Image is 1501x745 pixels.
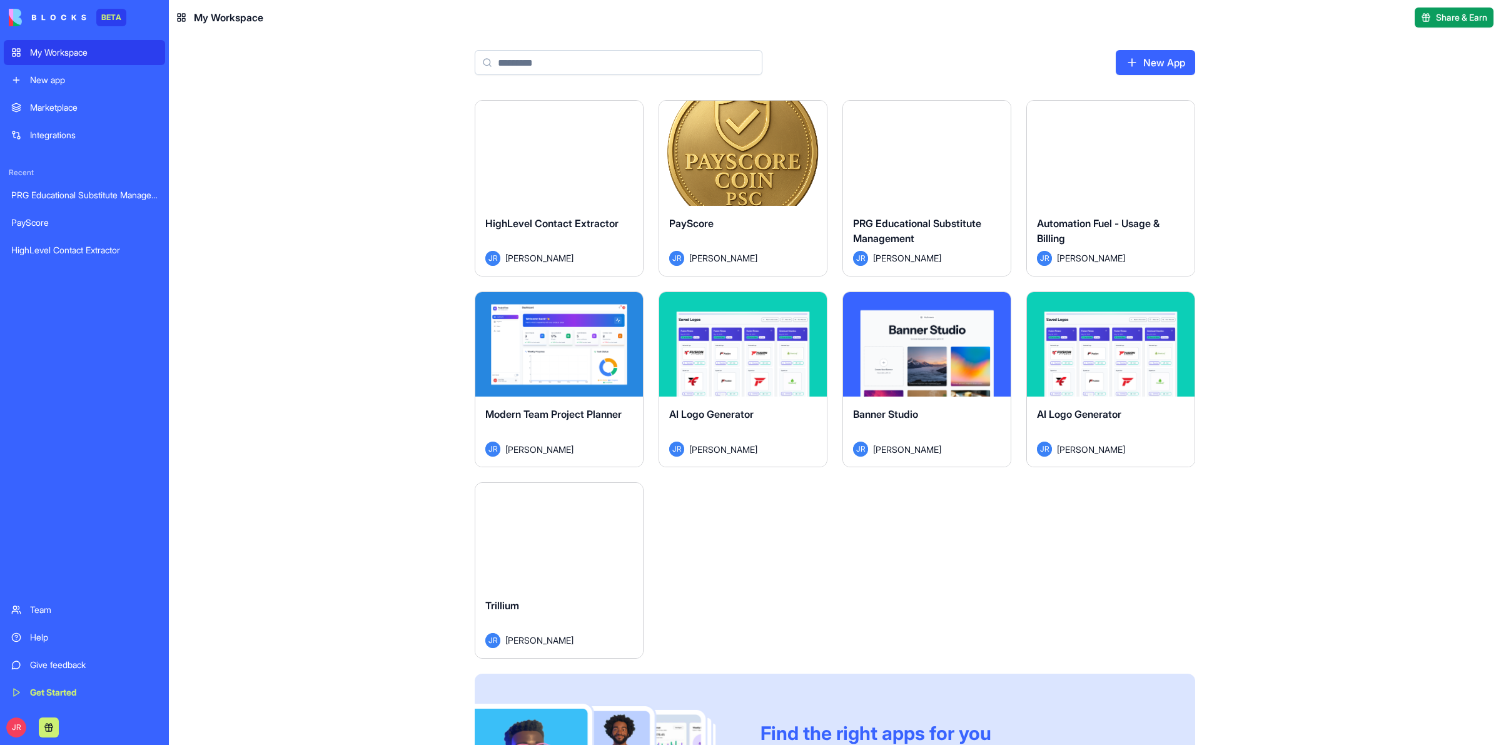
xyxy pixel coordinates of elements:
span: JR [853,251,868,266]
a: PayScore [4,210,165,235]
a: My Workspace [4,40,165,65]
span: Banner Studio [853,408,918,420]
a: PRG Educational Substitute ManagementJR[PERSON_NAME] [842,100,1011,276]
span: Recent [4,168,165,178]
a: PayScoreJR[PERSON_NAME] [659,100,827,276]
span: JR [1037,442,1052,457]
div: BETA [96,9,126,26]
a: Help [4,625,165,650]
div: Integrations [30,129,158,141]
span: [PERSON_NAME] [505,443,574,456]
a: Modern Team Project PlannerJR[PERSON_NAME] [475,291,644,468]
div: Help [30,631,158,644]
span: JR [1037,251,1052,266]
a: Marketplace [4,95,165,120]
div: My Workspace [30,46,158,59]
button: Share & Earn [1415,8,1493,28]
div: Team [30,604,158,616]
span: [PERSON_NAME] [689,251,757,265]
span: JR [853,442,868,457]
a: Get Started [4,680,165,705]
a: Team [4,597,165,622]
a: HighLevel Contact Extractor [4,238,165,263]
div: Give feedback [30,659,158,671]
span: [PERSON_NAME] [873,443,941,456]
span: Share & Earn [1436,11,1487,24]
span: JR [485,442,500,457]
span: JR [485,251,500,266]
img: logo [9,9,86,26]
div: Marketplace [30,101,158,114]
span: AI Logo Generator [1037,408,1121,420]
div: PayScore [11,216,158,229]
div: Get Started [30,686,158,699]
span: [PERSON_NAME] [1057,251,1125,265]
span: [PERSON_NAME] [689,443,757,456]
a: AI Logo GeneratorJR[PERSON_NAME] [1026,291,1195,468]
span: My Workspace [194,10,263,25]
span: JR [669,251,684,266]
a: Give feedback [4,652,165,677]
span: JR [485,633,500,648]
a: New app [4,68,165,93]
a: New App [1116,50,1195,75]
div: Find the right apps for you [761,722,1165,744]
span: PRG Educational Substitute Management [853,217,981,245]
span: Modern Team Project Planner [485,408,622,420]
div: HighLevel Contact Extractor [11,244,158,256]
a: BETA [9,9,126,26]
span: [PERSON_NAME] [873,251,941,265]
a: PRG Educational Substitute Management [4,183,165,208]
a: HighLevel Contact ExtractorJR[PERSON_NAME] [475,100,644,276]
a: Automation Fuel - Usage & BillingJR[PERSON_NAME] [1026,100,1195,276]
span: JR [6,717,26,737]
span: [PERSON_NAME] [505,634,574,647]
a: AI Logo GeneratorJR[PERSON_NAME] [659,291,827,468]
a: TrilliumJR[PERSON_NAME] [475,482,644,659]
div: PRG Educational Substitute Management [11,189,158,201]
span: [PERSON_NAME] [505,251,574,265]
span: HighLevel Contact Extractor [485,217,619,230]
span: AI Logo Generator [669,408,754,420]
span: Automation Fuel - Usage & Billing [1037,217,1160,245]
a: Banner StudioJR[PERSON_NAME] [842,291,1011,468]
span: Trillium [485,599,519,612]
span: JR [669,442,684,457]
div: New app [30,74,158,86]
a: Integrations [4,123,165,148]
span: PayScore [669,217,714,230]
span: [PERSON_NAME] [1057,443,1125,456]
